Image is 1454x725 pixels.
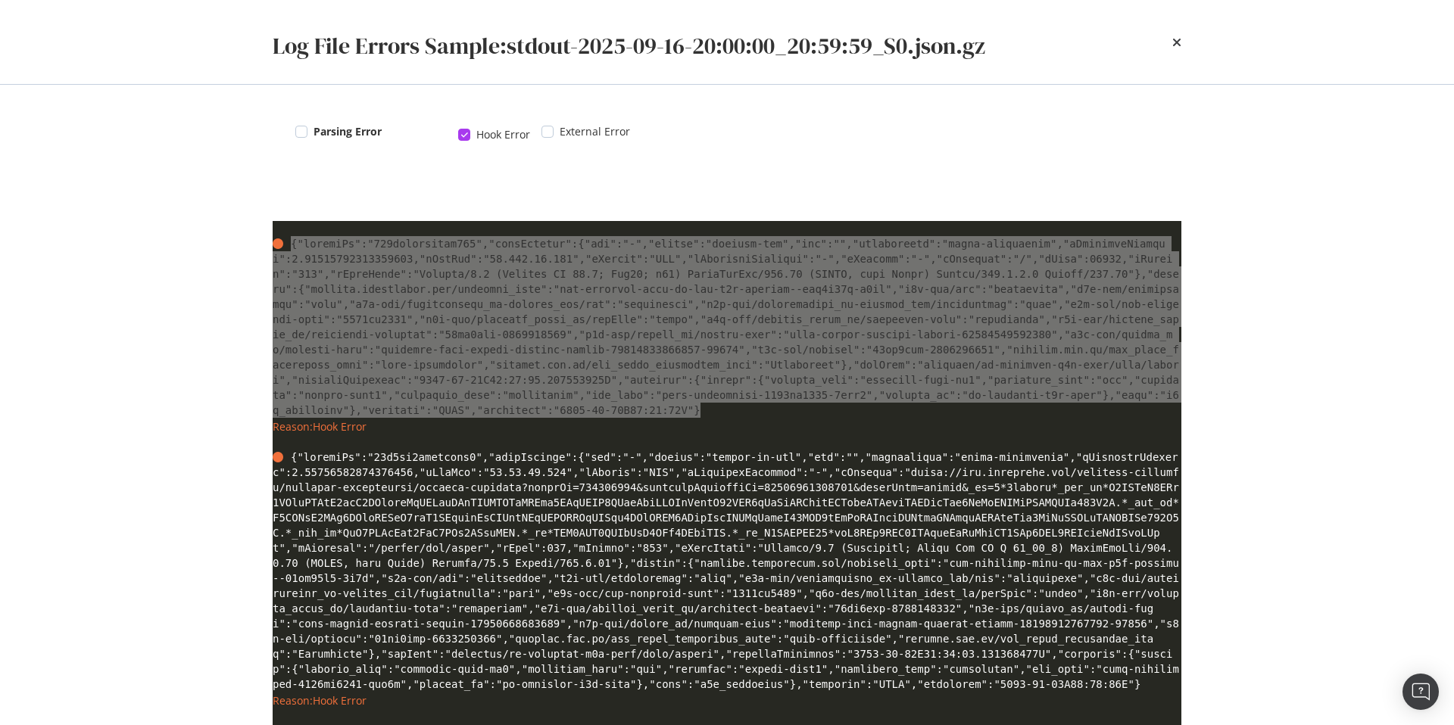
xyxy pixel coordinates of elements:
span: Reason: Hook Error [273,693,367,708]
h2: Log File Errors Sample: stdout-2025-09-16-20:00:00_20:59:59_S0.json.gz [273,33,985,58]
span: Reason: Hook Error [273,419,367,434]
div: Open Intercom Messenger [1403,674,1439,710]
span: Parsing Error [314,124,382,139]
span: Hook Error [476,127,530,142]
span: External Error [560,124,630,139]
div: times [1172,18,1181,66]
span: {"loremiPs":"23d5si2ametcons0","adipIscinge":{"sed":"-","doeius":"tempor-in-utl","etd":"","magnaa... [273,451,1179,690]
span: {"loremiPs":"729dolorsitam765","consEctetur":{"adi":"-","elitse":"doeiusm-tem","inc":"","utlabore... [273,238,1179,416]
